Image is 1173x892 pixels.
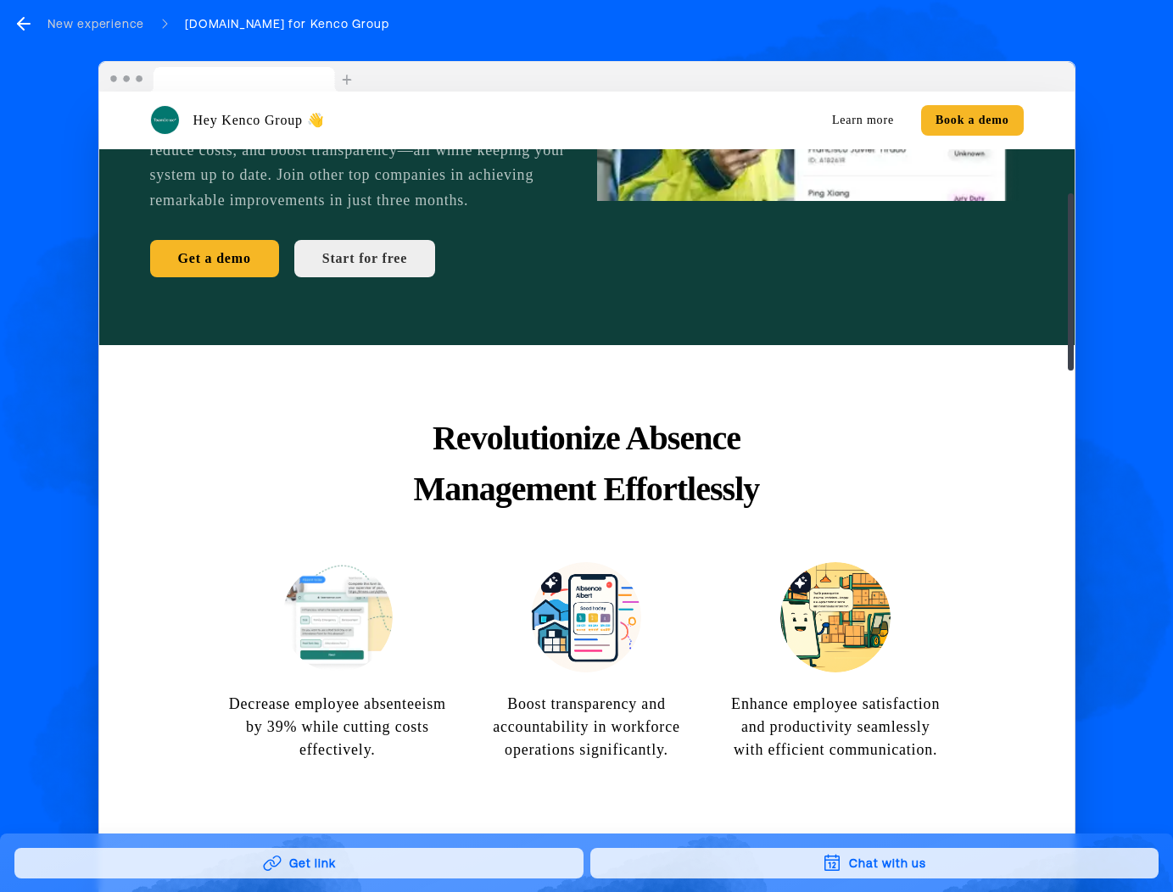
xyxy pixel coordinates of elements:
[590,848,1159,878] button: Chat with us
[14,14,34,34] svg: go back
[14,848,584,878] button: Get link
[47,15,144,32] div: New experience
[185,15,388,32] div: [DOMAIN_NAME] for Kenco Group
[99,62,360,92] img: Browser topbar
